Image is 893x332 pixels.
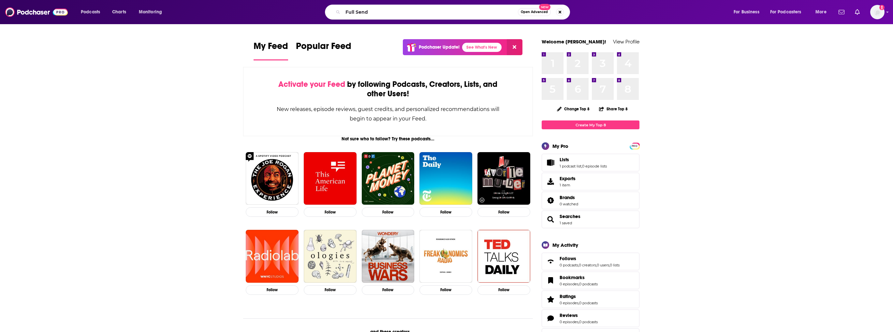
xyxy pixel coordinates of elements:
button: Show profile menu [870,5,885,19]
a: TED Talks Daily [477,230,530,283]
a: Follows [544,257,557,266]
a: View Profile [613,39,639,45]
a: 0 lists [610,263,620,267]
span: Bookmarks [542,272,639,289]
a: 0 users [597,263,609,267]
button: Follow [362,207,415,217]
div: Search podcasts, credits, & more... [331,5,576,20]
div: New releases, episode reviews, guest credits, and personalized recommendations will begin to appe... [276,104,500,123]
span: , [609,263,610,267]
p: Podchaser Update! [419,44,460,50]
a: Exports [542,173,639,190]
span: Brands [542,192,639,209]
button: Follow [362,285,415,295]
a: Searches [560,213,580,219]
a: 0 podcasts [560,263,578,267]
button: open menu [76,7,109,17]
button: open menu [766,7,811,17]
a: 0 podcasts [579,282,598,286]
a: 0 episode lists [582,164,607,168]
button: open menu [134,7,170,17]
a: Brands [544,196,557,205]
span: , [578,263,579,267]
span: Brands [560,195,575,200]
button: Follow [304,207,357,217]
div: Not sure who to follow? Try these podcasts... [243,136,533,142]
span: For Business [734,8,759,17]
svg: Add a profile image [879,5,885,10]
div: by following Podcasts, Creators, Lists, and other Users! [276,80,500,99]
a: Bookmarks [560,275,598,280]
span: Podcasts [81,8,100,17]
button: Change Top 8 [553,105,593,113]
span: , [596,263,597,267]
span: Follows [560,256,576,261]
span: Bookmarks [560,275,585,280]
a: Lists [544,158,557,167]
img: My Favorite Murder with Karen Kilgariff and Georgia Hardstark [477,152,530,205]
a: 1 saved [560,221,572,225]
a: 0 podcasts [579,301,598,305]
a: Show notifications dropdown [836,7,847,18]
a: Create My Top 8 [542,120,639,129]
span: Ratings [542,291,639,308]
a: Show notifications dropdown [852,7,862,18]
a: Ratings [544,295,557,304]
a: Reviews [544,314,557,323]
span: New [539,4,551,10]
button: Follow [477,207,530,217]
a: Lists [560,157,607,163]
span: Lists [542,154,639,171]
a: The Daily [419,152,472,205]
a: PRO [631,143,638,148]
span: Exports [544,177,557,186]
span: Searches [542,211,639,228]
a: 0 episodes [560,301,578,305]
img: This American Life [304,152,357,205]
span: More [815,8,827,17]
a: 0 podcasts [579,320,598,324]
a: My Feed [254,40,288,60]
input: Search podcasts, credits, & more... [343,7,518,17]
a: Freakonomics Radio [419,230,472,283]
a: 1 podcast list [560,164,581,168]
a: Bookmarks [544,276,557,285]
a: 0 watched [560,202,578,206]
img: Ologies with Alie Ward [304,230,357,283]
img: Podchaser - Follow, Share and Rate Podcasts [5,6,68,18]
button: Open AdvancedNew [518,8,551,16]
img: Planet Money [362,152,415,205]
img: Radiolab [246,230,299,283]
span: Reviews [542,309,639,327]
button: Follow [419,207,472,217]
a: 0 episodes [560,282,578,286]
a: Ratings [560,293,598,299]
span: Activate your Feed [278,79,345,89]
span: Monitoring [139,8,162,17]
button: Follow [246,285,299,295]
div: My Pro [552,143,568,149]
button: Follow [419,285,472,295]
div: My Activity [552,242,578,248]
a: Brands [560,195,578,200]
a: Charts [108,7,130,17]
img: Business Wars [362,230,415,283]
a: See What's New [462,43,502,52]
button: Follow [304,285,357,295]
span: Exports [560,176,576,182]
span: Reviews [560,312,578,318]
img: The Joe Rogan Experience [246,152,299,205]
button: open menu [811,7,835,17]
